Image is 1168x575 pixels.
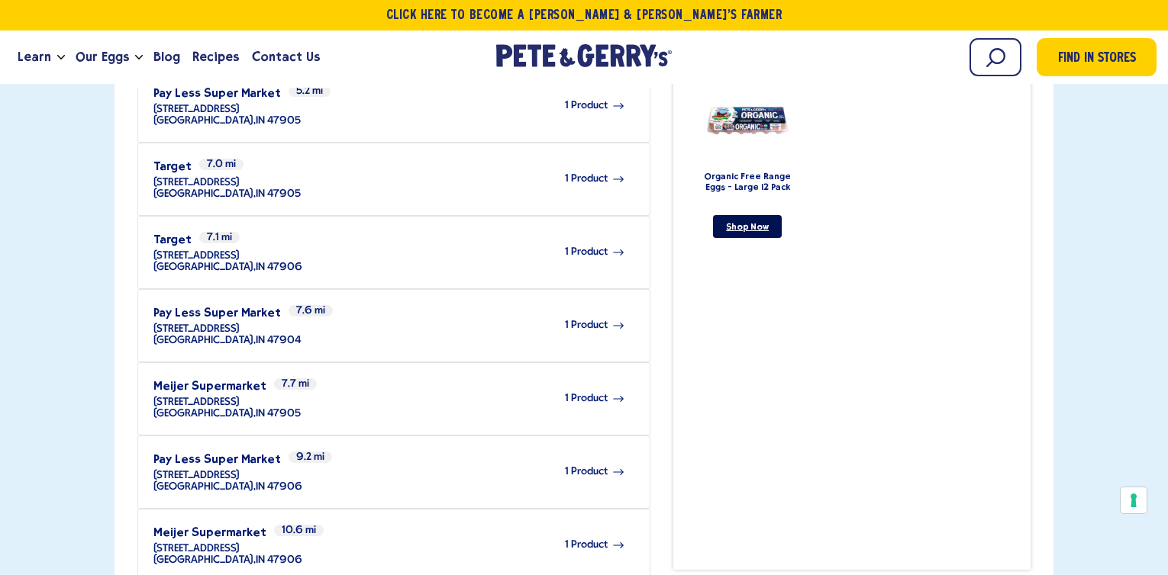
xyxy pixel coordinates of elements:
a: Find in Stores [1037,38,1157,76]
a: Contact Us [246,37,326,78]
button: Your consent preferences for tracking technologies [1121,487,1147,513]
a: Recipes [186,37,245,78]
button: Open the dropdown menu for Learn [57,55,65,60]
span: Find in Stores [1058,49,1136,69]
span: Blog [153,47,180,66]
span: Recipes [192,47,239,66]
span: Learn [18,47,51,66]
span: Contact Us [252,47,320,66]
span: Our Eggs [76,47,129,66]
a: Blog [147,37,186,78]
a: Learn [11,37,57,78]
a: Our Eggs [69,37,135,78]
button: Open the dropdown menu for Our Eggs [135,55,143,60]
input: Search [970,38,1021,76]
